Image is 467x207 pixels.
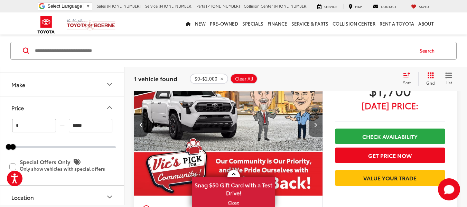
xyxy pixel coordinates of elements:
a: 2009 Chevrolet Cobalt LS2009 Chevrolet Cobalt LS2009 Chevrolet Cobalt LS2009 Chevrolet Cobalt LS [134,54,323,196]
a: About [416,12,436,35]
span: Collision Center [244,3,273,9]
span: $0-$2,000 [195,76,217,81]
button: Clear All [230,73,258,84]
span: [DATE] Price: [335,102,445,109]
a: Home [184,12,193,35]
a: Collision Center [330,12,377,35]
button: Search [413,42,445,59]
img: 2009 Chevrolet Cobalt LS [134,54,323,196]
span: — [58,123,67,129]
a: New [193,12,208,35]
button: Toggle Chat Window [438,178,460,200]
a: My Saved Vehicles [406,4,434,9]
span: $1,700 [335,81,445,98]
span: Parts [196,3,205,9]
span: Clear All [235,76,253,81]
span: Grid [426,79,435,85]
button: Select sort value [400,72,418,85]
input: minimum Buy price [12,119,56,132]
button: Grid View [418,72,440,85]
img: Vic Vaughan Toyota of Boerne [66,19,116,31]
button: remove 0-2000 [190,73,228,84]
a: Select Language​ [47,3,90,9]
a: Service [312,4,342,9]
button: Get Price Now [335,148,445,163]
span: Service [324,4,337,9]
a: Map [343,4,367,9]
span: [PHONE_NUMBER] [206,3,240,9]
a: Contact [368,4,402,9]
div: Location [11,194,34,200]
input: maximum Buy price [69,119,113,132]
span: Service [145,3,158,9]
span: List [445,79,452,85]
a: Value Your Trade [335,170,445,186]
span: Snag $50 Gift Card with a Test Drive! [193,178,274,199]
label: Special Offers Only [9,156,115,178]
span: [PHONE_NUMBER] [107,3,141,9]
button: PricePrice [0,96,125,119]
p: Only show vehicles with special offers [20,167,115,172]
div: Make [11,81,25,88]
span: Sales [97,3,106,9]
a: Pre-Owned [208,12,240,35]
button: Next image [309,113,323,137]
span: Select Language [47,3,82,9]
div: Make [105,80,114,88]
svg: Start Chat [438,178,460,200]
span: ▼ [86,3,90,9]
a: Check Availability [335,129,445,144]
span: Saved [419,4,429,9]
div: Location [105,193,114,201]
span: 1 vehicle found [134,74,177,82]
button: Previous image [134,113,148,137]
input: Search by Make, Model, or Keyword [34,42,413,59]
div: 2009 Chevrolet Cobalt LS 4 [134,54,323,196]
img: Toyota [33,13,59,36]
a: Rent a Toyota [377,12,416,35]
span: [PHONE_NUMBER] [159,3,193,9]
span: Map [355,4,362,9]
span: Contact [381,4,396,9]
a: Specials [240,12,265,35]
span: Sort [403,79,411,85]
div: Price [11,104,24,111]
button: List View [440,72,457,85]
a: Finance [265,12,289,35]
span: [PHONE_NUMBER] [274,3,308,9]
a: Service & Parts: Opens in a new tab [289,12,330,35]
button: MakeMake [0,73,125,96]
div: Price [105,103,114,112]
